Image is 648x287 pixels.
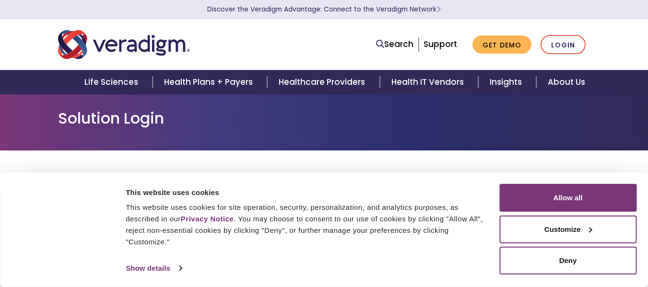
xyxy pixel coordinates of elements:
a: About Us [536,70,597,94]
button: Customize [499,215,636,243]
img: Veradigm logo [58,29,190,60]
a: Login [541,35,586,55]
a: Search [376,38,413,51]
div: This website uses cookies for site operation, security, personalization, and analytics purposes, ... [126,202,488,248]
a: Health IT Vendors [380,70,478,94]
a: Discover the Veradigm Advantage: Connect to the Veradigm NetworkLearn More [207,5,441,14]
button: Deny [499,247,636,275]
a: Show details [126,261,181,276]
button: Allow all [499,184,636,212]
a: Life Sciences [73,70,153,94]
a: Get Demo [472,35,531,54]
a: Health Plans + Payers [153,70,267,94]
span: Learn More [436,5,441,14]
h1: Solution Login [58,109,590,127]
a: Privacy Notice [181,215,234,223]
a: Support [424,38,457,50]
div: This website uses cookies [126,186,488,198]
a: Insights [478,70,536,94]
a: Healthcare Providers [267,70,379,94]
